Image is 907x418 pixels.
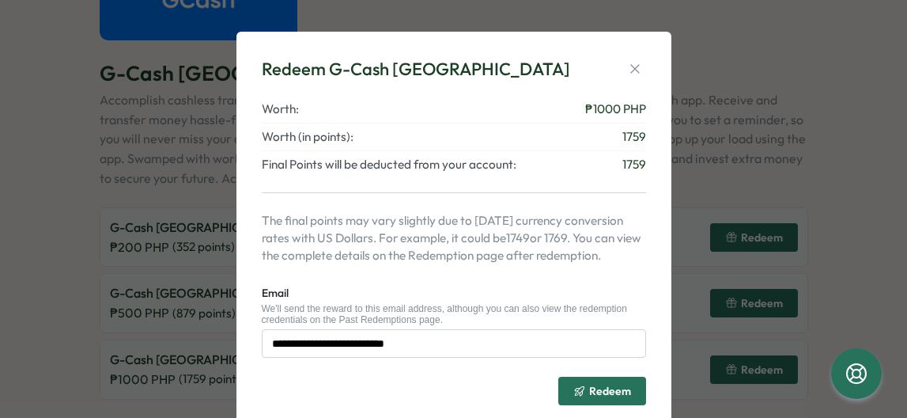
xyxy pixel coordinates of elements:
[262,57,570,82] div: Redeem G-Cash [GEOGRAPHIC_DATA]
[622,128,646,146] span: 1759
[622,156,646,173] span: 1759
[262,285,289,302] label: Email
[262,212,646,264] p: The final points may vary slightly due to [DATE] currency conversion rates with US Dollars. For e...
[558,377,646,405] button: Redeem
[585,101,646,118] span: ₱ 1000 PHP
[262,156,516,173] span: Final Points will be deducted from your account:
[262,303,646,326] div: We'll send the reward to this email address, although you can also view the redemption credential...
[589,386,631,397] span: Redeem
[262,128,353,146] span: Worth (in points):
[262,101,299,118] span: Worth:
